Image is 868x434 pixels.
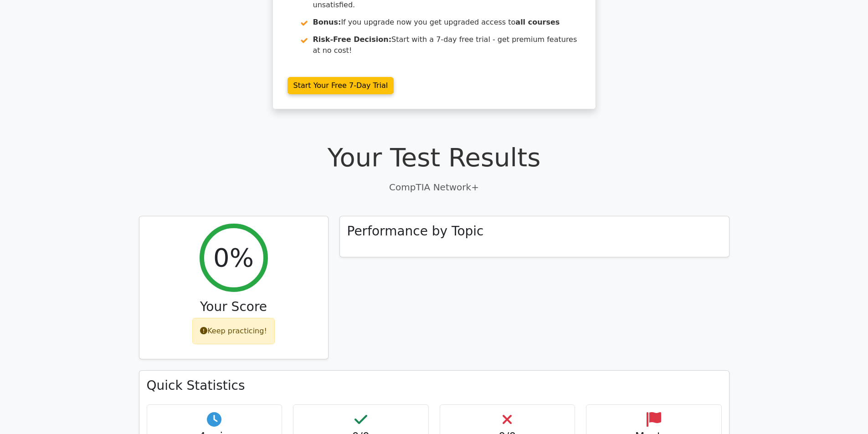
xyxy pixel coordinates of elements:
p: CompTIA Network+ [139,180,729,194]
h3: Your Score [147,299,321,315]
div: Keep practicing! [192,318,275,344]
h3: Quick Statistics [147,378,722,393]
h2: 0% [213,242,254,273]
a: Start Your Free 7-Day Trial [288,77,394,94]
h3: Performance by Topic [347,224,484,239]
h1: Your Test Results [139,142,729,173]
